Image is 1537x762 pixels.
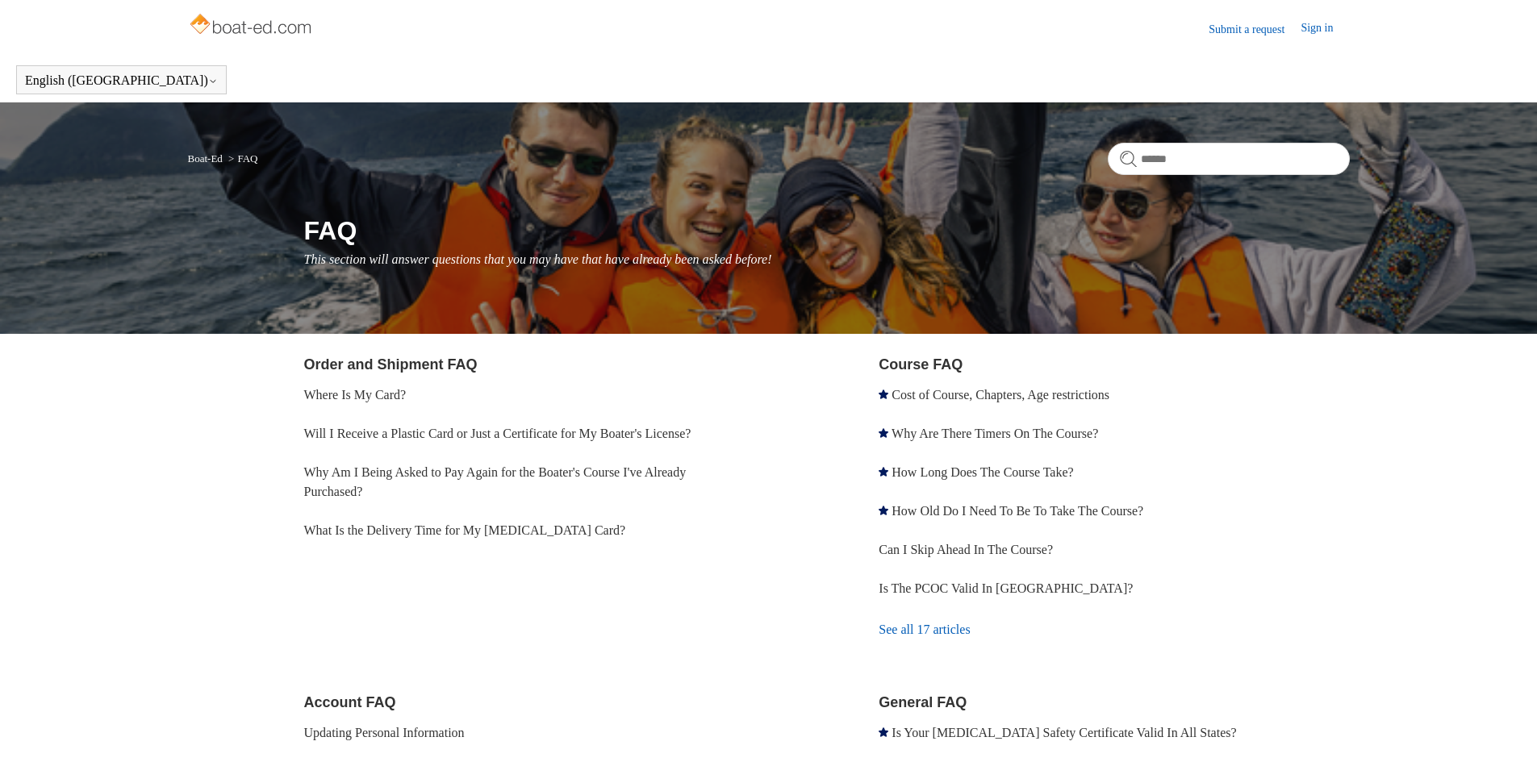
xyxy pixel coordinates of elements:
p: This section will answer questions that you may have that have already been asked before! [304,250,1350,269]
a: General FAQ [879,694,967,710]
svg: Promoted article [879,467,888,477]
li: FAQ [225,152,257,164]
a: Updating Personal Information [304,726,465,739]
a: Why Am I Being Asked to Pay Again for the Boater's Course I've Already Purchased? [304,465,687,498]
svg: Promoted article [879,389,888,399]
a: Account FAQ [304,694,396,710]
a: Sign in [1301,19,1349,39]
a: Will I Receive a Plastic Card or Just a Certificate for My Boater's License? [304,427,691,440]
a: Submit a request [1209,21,1301,38]
svg: Promoted article [879,428,888,438]
a: Course FAQ [879,356,963,373]
a: Order and Shipment FAQ [304,356,478,373]
a: Is Your [MEDICAL_DATA] Safety Certificate Valid In All States? [892,726,1236,739]
a: Boat-Ed [188,152,223,164]
div: Live chat [1483,708,1525,750]
a: What Is the Delivery Time for My [MEDICAL_DATA] Card? [304,523,626,537]
a: See all 17 articles [879,608,1349,652]
svg: Promoted article [879,506,888,515]
svg: Promoted article [879,727,888,737]
a: Where Is My Card? [304,388,407,402]
input: Search [1108,143,1350,175]
a: Can I Skip Ahead In The Course? [879,543,1053,556]
li: Boat-Ed [188,152,226,164]
button: English ([GEOGRAPHIC_DATA]) [25,73,218,88]
a: Is The PCOC Valid In [GEOGRAPHIC_DATA]? [879,581,1133,595]
a: How Old Do I Need To Be To Take The Course? [892,504,1143,518]
a: How Long Does The Course Take? [892,465,1073,479]
img: Boat-Ed Help Center home page [188,10,316,42]
a: Cost of Course, Chapters, Age restrictions [892,388,1109,402]
h1: FAQ [304,211,1350,250]
a: Why Are There Timers On The Course? [892,427,1098,440]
